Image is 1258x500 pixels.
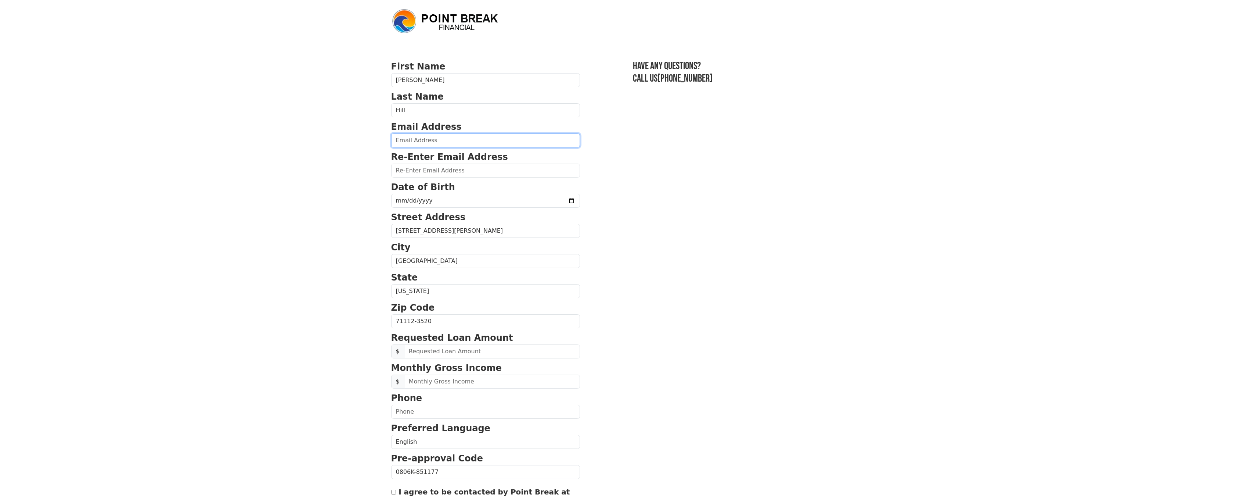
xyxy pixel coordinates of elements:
[391,92,444,102] strong: Last Name
[391,254,580,268] input: City
[391,303,435,313] strong: Zip Code
[391,361,580,375] p: Monthly Gross Income
[391,164,580,178] input: Re-Enter Email Address
[391,393,422,403] strong: Phone
[391,344,404,358] span: $
[391,224,580,238] input: Street Address
[391,133,580,147] input: Email Address
[633,60,867,72] h3: Have any questions?
[391,314,580,328] input: Zip Code
[391,375,404,389] span: $
[391,405,580,419] input: Phone
[633,72,867,85] h3: Call us
[657,72,713,85] a: [PHONE_NUMBER]
[404,344,580,358] input: Requested Loan Amount
[391,103,580,117] input: Last Name
[391,453,483,464] strong: Pre-approval Code
[391,272,418,283] strong: State
[391,333,513,343] strong: Requested Loan Amount
[391,423,490,433] strong: Preferred Language
[391,73,580,87] input: First Name
[391,122,462,132] strong: Email Address
[391,212,466,222] strong: Street Address
[391,8,501,35] img: logo.png
[391,182,455,192] strong: Date of Birth
[391,61,446,72] strong: First Name
[391,152,508,162] strong: Re-Enter Email Address
[391,465,580,479] input: Pre-approval Code
[404,375,580,389] input: Monthly Gross Income
[391,242,411,253] strong: City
